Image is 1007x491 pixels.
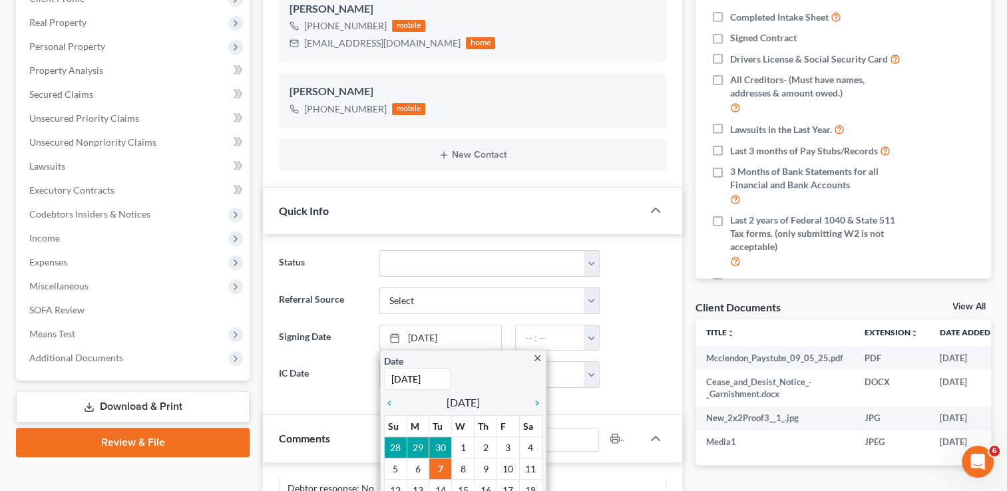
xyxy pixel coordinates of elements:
[384,398,401,409] i: chevron_left
[475,458,497,480] td: 9
[452,416,475,437] th: W
[290,150,656,160] button: New Contact
[516,362,584,387] input: -- : --
[304,102,387,116] div: [PHONE_NUMBER]
[407,458,429,480] td: 6
[730,123,832,136] span: Lawsuits in the Last Year.
[29,17,87,28] span: Real Property
[466,37,495,49] div: home
[279,432,330,444] span: Comments
[854,407,929,430] td: JPG
[497,458,519,480] td: 10
[730,144,878,158] span: Last 3 months of Pay Stubs/Records
[384,437,407,458] td: 28
[29,88,93,100] span: Secured Claims
[384,458,407,480] td: 5
[525,398,542,409] i: chevron_right
[475,416,497,437] th: Th
[29,256,67,267] span: Expenses
[730,214,906,253] span: Last 2 years of Federal 1040 & State 511 Tax forms. (only submitting W2 is not acceptable)
[519,416,542,437] th: Sa
[727,329,735,337] i: unfold_more
[730,73,906,100] span: All Creditors- (Must have names, addresses & amount owed.)
[304,37,461,50] div: [EMAIL_ADDRESS][DOMAIN_NAME]
[290,84,656,100] div: [PERSON_NAME]
[384,416,407,437] th: Su
[532,350,542,365] a: close
[730,11,829,24] span: Completed Intake Sheet
[16,391,250,422] a: Download & Print
[940,327,1000,337] a: Date Added expand_more
[962,446,994,478] iframe: Intercom live chat
[497,437,519,458] td: 3
[730,53,888,66] span: Drivers License & Social Security Card
[29,65,103,76] span: Property Analysis
[304,19,387,33] div: [PHONE_NUMBER]
[730,277,878,290] span: Real Property Deeds and Mortgages
[29,352,123,363] span: Additional Documents
[854,370,929,407] td: DOCX
[854,346,929,370] td: PDF
[380,325,502,351] a: [DATE]
[19,106,250,130] a: Unsecured Priority Claims
[696,430,854,454] td: Media1
[279,204,329,217] span: Quick Info
[384,395,401,410] a: chevron_left
[497,416,519,437] th: F
[392,20,425,32] div: mobile
[16,428,250,457] a: Review & File
[29,136,156,148] span: Unsecured Nonpriority Claims
[19,59,250,82] a: Property Analysis
[384,354,403,368] label: Date
[525,395,542,410] a: chevron_right
[730,31,797,45] span: Signed Contract
[452,458,475,480] td: 8
[19,130,250,154] a: Unsecured Nonpriority Claims
[29,232,60,244] span: Income
[290,1,656,17] div: [PERSON_NAME]
[19,178,250,202] a: Executory Contracts
[989,446,1000,456] span: 6
[696,407,854,430] td: New_2x2Proof3__1_.jpg
[854,430,929,454] td: JPEG
[706,327,735,337] a: Titleunfold_more
[519,458,542,480] td: 11
[29,184,114,196] span: Executory Contracts
[429,416,452,437] th: Tu
[475,437,497,458] td: 2
[384,368,451,390] input: 1/1/2013
[429,458,452,480] td: 7
[532,353,542,363] i: close
[910,329,918,337] i: unfold_more
[19,82,250,106] a: Secured Claims
[865,327,918,337] a: Extensionunfold_more
[272,325,372,351] label: Signing Date
[392,103,425,115] div: mobile
[19,154,250,178] a: Lawsuits
[272,250,372,277] label: Status
[272,361,372,388] label: IC Date
[272,287,372,314] label: Referral Source
[516,325,584,351] input: -- : --
[447,395,480,410] span: [DATE]
[29,41,105,52] span: Personal Property
[29,112,139,124] span: Unsecured Priority Claims
[696,300,781,314] div: Client Documents
[19,298,250,322] a: SOFA Review
[519,437,542,458] td: 4
[407,437,429,458] td: 29
[730,165,906,192] span: 3 Months of Bank Statements for all Financial and Bank Accounts
[29,160,65,172] span: Lawsuits
[696,370,854,407] td: Cease_and_Desist_Notice_-_Garnishment.docx
[29,208,150,220] span: Codebtors Insiders & Notices
[29,328,75,339] span: Means Test
[407,416,429,437] th: M
[696,346,854,370] td: Mcclendon_Paystubs_09_05_25.pdf
[29,304,85,315] span: SOFA Review
[29,280,89,291] span: Miscellaneous
[429,437,452,458] td: 30
[452,437,475,458] td: 1
[952,302,986,311] a: View All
